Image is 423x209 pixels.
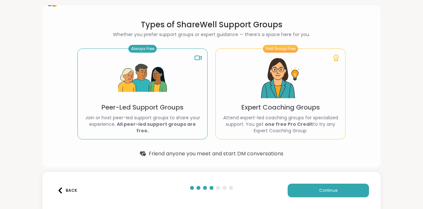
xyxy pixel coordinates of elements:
p: Attend expert-led coaching groups for specialized support. You get to try any Expert Coaching Group. [221,114,340,134]
img: Expert Coaching Groups [256,54,305,103]
p: Join or host peer-led support groups to share your experience. [83,114,202,134]
p: Peer-Led Support Groups [102,103,184,112]
button: Continue [288,184,369,197]
h2: Whether you prefer support groups or expert guidance — there’s a space here for you. [77,31,346,38]
p: Expert Coaching Groups [241,103,320,112]
img: Peer-Led Support Groups [118,54,167,103]
b: one free Pro Credit [265,121,313,127]
h1: Types of ShareWell Support Groups [77,20,346,30]
span: Continue [319,188,337,193]
b: All peer-led support groups are free. [117,121,196,134]
div: Back [57,188,77,193]
div: First Group Free [263,45,298,53]
div: Always Free [129,45,157,53]
button: Back [54,184,80,197]
span: Friend anyone you meet and start DM conversations [149,150,283,158]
